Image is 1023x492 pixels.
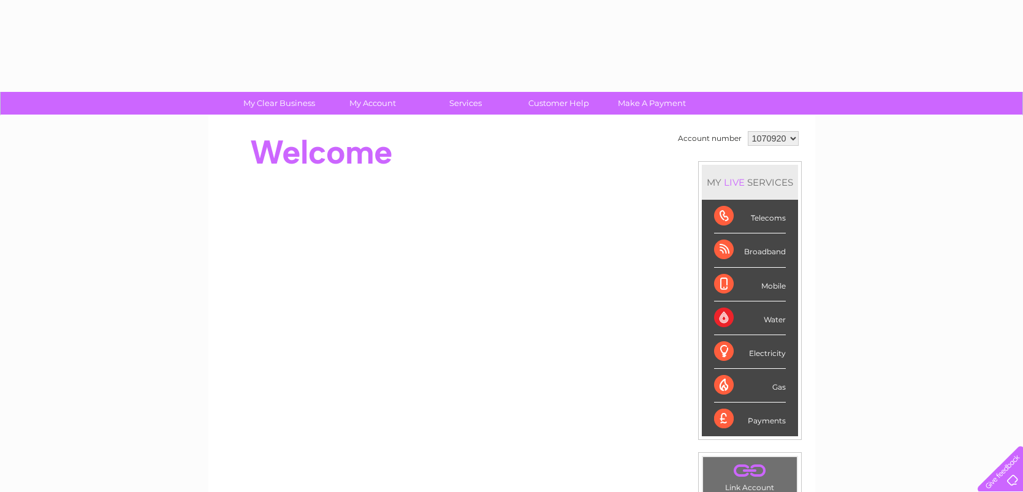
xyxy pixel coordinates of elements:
a: My Clear Business [229,92,330,115]
td: Account number [675,128,745,149]
a: Services [415,92,516,115]
a: Customer Help [508,92,609,115]
a: . [706,460,794,482]
div: Mobile [714,268,786,301]
div: Electricity [714,335,786,369]
a: Make A Payment [601,92,702,115]
div: Payments [714,403,786,436]
div: Broadband [714,233,786,267]
div: Water [714,301,786,335]
div: Telecoms [714,200,786,233]
div: Gas [714,369,786,403]
a: My Account [322,92,423,115]
div: LIVE [721,176,747,188]
div: MY SERVICES [702,165,798,200]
